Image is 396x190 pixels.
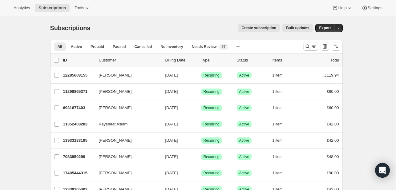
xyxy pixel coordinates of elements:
[273,171,283,176] span: 1 item
[303,42,318,51] button: Search and filter results
[204,171,220,176] span: Recurring
[71,4,94,12] button: Tools
[282,24,313,32] button: Bulk updates
[241,26,276,30] span: Create subscription
[192,44,217,49] span: Needs Review
[95,136,157,145] button: [PERSON_NAME]
[204,138,220,143] span: Recurring
[95,87,157,97] button: [PERSON_NAME]
[35,4,70,12] button: Subscriptions
[38,6,66,10] span: Subscriptions
[321,42,329,51] button: Customize table column order and visibility
[358,4,386,12] button: Settings
[63,72,94,78] p: 12285608155
[368,6,382,10] span: Settings
[165,122,178,126] span: [DATE]
[10,4,34,12] button: Analytics
[160,44,183,49] span: No inventory
[165,154,178,159] span: [DATE]
[99,57,160,63] p: Customer
[63,170,94,176] p: 17405444315
[71,44,82,49] span: Active
[63,137,94,144] p: 13933183195
[165,171,178,175] span: [DATE]
[95,168,157,178] button: [PERSON_NAME]
[233,42,243,51] button: Create new view
[273,105,283,110] span: 1 item
[50,25,91,31] span: Subscriptions
[58,44,62,49] span: All
[95,119,157,129] button: Kayenaat Aslam
[273,71,289,80] button: 1 item
[338,6,346,10] span: Help
[63,87,339,96] div: 11298865371[PERSON_NAME][DATE]SuccessRecurringSuccessActive1 item£60.00
[63,169,339,177] div: 17405444315[PERSON_NAME][DATE]SuccessRecurringSuccessActive1 item£90.00
[99,89,132,95] span: [PERSON_NAME]
[327,171,339,175] span: £90.00
[63,104,339,112] div: 6931677403[PERSON_NAME][DATE]SuccessRecurringSuccessActive1 item£60.00
[165,73,178,77] span: [DATE]
[95,70,157,80] button: [PERSON_NAME]
[165,57,196,63] p: Billing Date
[273,120,289,129] button: 1 item
[286,26,309,30] span: Bulk updates
[63,57,339,63] div: IDCustomerBilling DateTypeStatusItemsTotal
[327,138,339,143] span: £42.00
[204,73,220,78] span: Recurring
[375,163,390,178] div: Open Intercom Messenger
[239,89,249,94] span: Active
[204,105,220,110] span: Recurring
[330,57,339,63] p: Total
[14,6,30,10] span: Analytics
[273,154,283,159] span: 1 item
[327,89,339,94] span: £60.00
[99,72,132,78] span: [PERSON_NAME]
[91,44,104,49] span: Prepaid
[75,6,84,10] span: Tools
[201,57,232,63] div: Type
[135,44,152,49] span: Cancelled
[273,152,289,161] button: 1 item
[63,152,339,161] div: 7083950299[PERSON_NAME][DATE]SuccessRecurringSuccessActive1 item£48.00
[273,73,283,78] span: 1 item
[95,103,157,113] button: [PERSON_NAME]
[63,71,339,80] div: 12285608155[PERSON_NAME][DATE]SuccessRecurringSuccessActive1 item£119.94
[99,137,132,144] span: [PERSON_NAME]
[95,152,157,162] button: [PERSON_NAME]
[165,89,178,94] span: [DATE]
[239,171,249,176] span: Active
[273,104,289,112] button: 1 item
[237,57,268,63] p: Status
[325,73,339,77] span: £119.94
[327,105,339,110] span: £60.00
[273,138,283,143] span: 1 item
[315,24,334,32] button: Export
[319,26,331,30] span: Export
[99,170,132,176] span: [PERSON_NAME]
[63,121,94,127] p: 11352408283
[63,120,339,129] div: 11352408283Kayenaat Aslam[DATE]SuccessRecurringSuccessActive1 item£42.00
[239,105,249,110] span: Active
[165,105,178,110] span: [DATE]
[63,89,94,95] p: 11298865371
[332,42,340,51] button: Sort the results
[273,57,303,63] div: Items
[273,136,289,145] button: 1 item
[273,87,289,96] button: 1 item
[327,154,339,159] span: £48.00
[221,44,225,49] span: 57
[63,57,94,63] p: ID
[238,24,280,32] button: Create subscription
[99,105,132,111] span: [PERSON_NAME]
[239,73,249,78] span: Active
[204,154,220,159] span: Recurring
[63,154,94,160] p: 7083950299
[273,122,283,127] span: 1 item
[63,136,339,145] div: 13933183195[PERSON_NAME][DATE]SuccessRecurringSuccessActive1 item£42.00
[273,89,283,94] span: 1 item
[328,4,356,12] button: Help
[239,154,249,159] span: Active
[63,105,94,111] p: 6931677403
[165,138,178,143] span: [DATE]
[273,169,289,177] button: 1 item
